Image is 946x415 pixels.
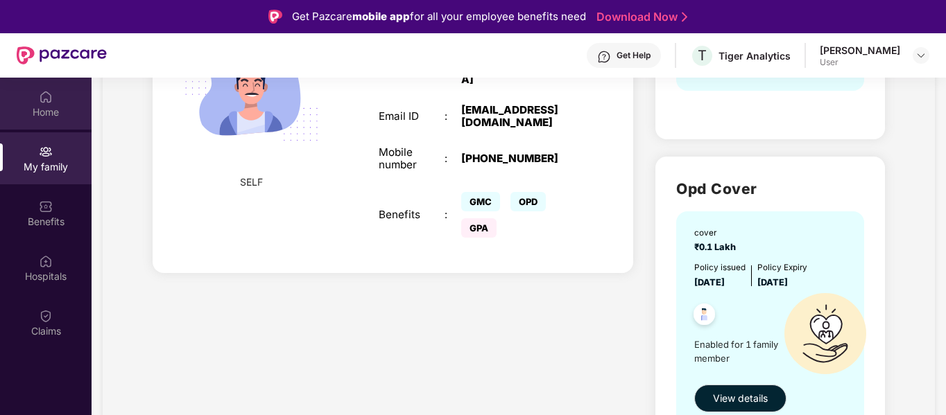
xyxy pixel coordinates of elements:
[39,145,53,159] img: svg+xml;base64,PHN2ZyB3aWR0aD0iMjAiIGhlaWdodD0iMjAiIHZpZXdCb3g9IjAgMCAyMCAyMCIgZmlsbD0ibm9uZSIgeG...
[379,209,445,221] div: Benefits
[268,10,282,24] img: Logo
[17,46,107,64] img: New Pazcare Logo
[461,218,497,238] span: GPA
[682,10,687,24] img: Stroke
[757,261,807,274] div: Policy Expiry
[39,90,53,104] img: svg+xml;base64,PHN2ZyBpZD0iSG9tZSIgeG1sbnM9Imh0dHA6Ly93d3cudzMub3JnLzIwMDAvc3ZnIiB3aWR0aD0iMjAiIG...
[617,50,651,61] div: Get Help
[719,49,791,62] div: Tiger Analytics
[461,104,577,129] div: [EMAIL_ADDRESS][DOMAIN_NAME]
[694,242,740,252] span: ₹0.1 Lakh
[292,8,586,25] div: Get Pazcare for all your employee benefits need
[676,177,864,200] h2: Opd Cover
[352,10,410,23] strong: mobile app
[39,254,53,268] img: svg+xml;base64,PHN2ZyBpZD0iSG9zcGl0YWxzIiB4bWxucz0iaHR0cDovL3d3dy53My5vcmcvMjAwMC9zdmciIHdpZHRoPS...
[461,192,500,211] span: GMC
[820,57,900,68] div: User
[461,152,577,165] div: [PHONE_NUMBER]
[694,227,740,240] div: cover
[596,10,683,24] a: Download Now
[694,337,784,366] span: Enabled for 1 family member
[510,192,546,211] span: OPD
[694,277,725,288] span: [DATE]
[757,277,788,288] span: [DATE]
[698,47,707,64] span: T
[445,209,461,221] div: :
[694,385,786,412] button: View details
[379,146,445,171] div: Mobile number
[687,299,721,333] img: svg+xml;base64,PHN2ZyB4bWxucz0iaHR0cDovL3d3dy53My5vcmcvMjAwMC9zdmciIHdpZHRoPSI0OC45NDMiIGhlaWdodD...
[39,200,53,213] img: svg+xml;base64,PHN2ZyBpZD0iQmVuZWZpdHMiIHhtbG5zPSJodHRwOi8vd3d3LnczLm9yZy8yMDAwL3N2ZyIgd2lkdGg9Ij...
[694,261,746,274] div: Policy issued
[713,391,768,406] span: View details
[915,50,927,61] img: svg+xml;base64,PHN2ZyBpZD0iRHJvcGRvd24tMzJ4MzIiIHhtbG5zPSJodHRwOi8vd3d3LnczLm9yZy8yMDAwL3N2ZyIgd2...
[379,110,445,123] div: Email ID
[240,175,263,190] span: SELF
[820,44,900,57] div: [PERSON_NAME]
[784,290,866,378] img: icon
[445,152,461,165] div: :
[39,309,53,323] img: svg+xml;base64,PHN2ZyBpZD0iQ2xhaW0iIHhtbG5zPSJodHRwOi8vd3d3LnczLm9yZy8yMDAwL3N2ZyIgd2lkdGg9IjIwIi...
[169,9,334,175] img: svg+xml;base64,PHN2ZyB4bWxucz0iaHR0cDovL3d3dy53My5vcmcvMjAwMC9zdmciIHdpZHRoPSIyMjQiIGhlaWdodD0iMT...
[445,110,461,123] div: :
[597,50,611,64] img: svg+xml;base64,PHN2ZyBpZD0iSGVscC0zMngzMiIgeG1sbnM9Imh0dHA6Ly93d3cudzMub3JnLzIwMDAvc3ZnIiB3aWR0aD...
